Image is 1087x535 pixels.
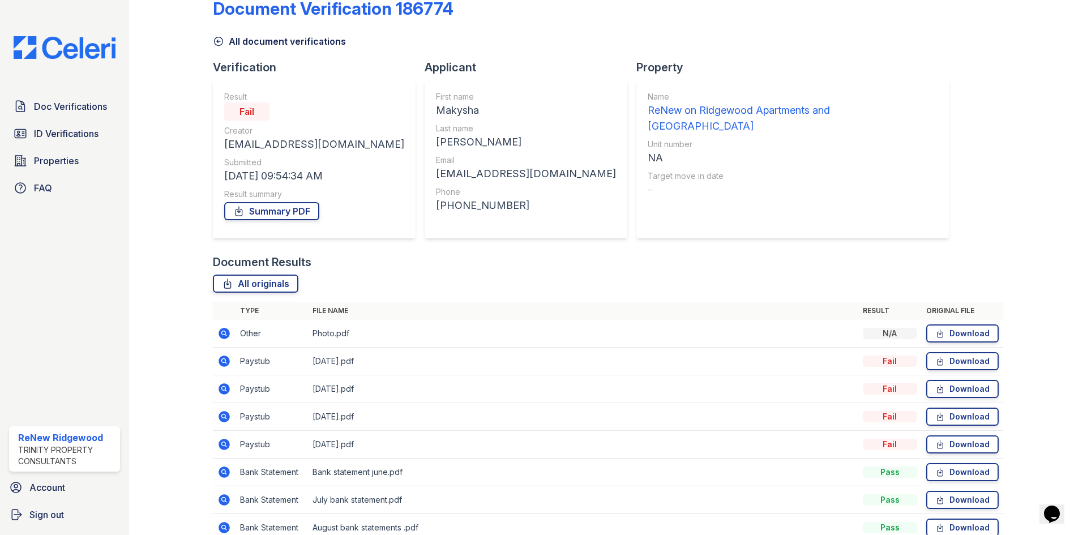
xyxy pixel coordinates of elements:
[308,486,858,514] td: July bank statement.pdf
[236,320,308,348] td: Other
[34,127,99,140] span: ID Verifications
[9,122,120,145] a: ID Verifications
[5,503,125,526] a: Sign out
[308,302,858,320] th: File name
[308,320,858,348] td: Photo.pdf
[224,125,404,136] div: Creator
[224,136,404,152] div: [EMAIL_ADDRESS][DOMAIN_NAME]
[236,403,308,431] td: Paystub
[224,91,404,102] div: Result
[436,102,616,118] div: Makysha
[436,91,616,102] div: First name
[436,186,616,198] div: Phone
[34,181,52,195] span: FAQ
[648,182,938,198] div: -
[18,444,115,467] div: Trinity Property Consultants
[648,91,938,134] a: Name ReNew on Ridgewood Apartments and [GEOGRAPHIC_DATA]
[224,202,319,220] a: Summary PDF
[1039,490,1076,524] iframe: chat widget
[648,170,938,182] div: Target move in date
[236,302,308,320] th: Type
[863,439,917,450] div: Fail
[29,508,64,521] span: Sign out
[236,348,308,375] td: Paystub
[236,431,308,459] td: Paystub
[9,95,120,118] a: Doc Verifications
[863,383,917,395] div: Fail
[436,166,616,182] div: [EMAIL_ADDRESS][DOMAIN_NAME]
[213,59,425,75] div: Verification
[29,481,65,494] span: Account
[213,35,346,48] a: All document verifications
[18,431,115,444] div: ReNew Ridgewood
[926,463,999,481] a: Download
[926,352,999,370] a: Download
[436,155,616,166] div: Email
[34,154,79,168] span: Properties
[5,36,125,59] img: CE_Logo_Blue-a8612792a0a2168367f1c8372b55b34899dd931a85d93a1a3d3e32e68fde9ad4.png
[224,102,269,121] div: Fail
[236,486,308,514] td: Bank Statement
[224,168,404,184] div: [DATE] 09:54:34 AM
[213,254,311,270] div: Document Results
[9,177,120,199] a: FAQ
[9,149,120,172] a: Properties
[425,59,636,75] div: Applicant
[308,403,858,431] td: [DATE].pdf
[213,275,298,293] a: All originals
[863,466,917,478] div: Pass
[308,431,858,459] td: [DATE].pdf
[926,380,999,398] a: Download
[858,302,922,320] th: Result
[308,375,858,403] td: [DATE].pdf
[436,134,616,150] div: [PERSON_NAME]
[436,123,616,134] div: Last name
[648,150,938,166] div: NA
[648,139,938,150] div: Unit number
[922,302,1003,320] th: Original file
[236,375,308,403] td: Paystub
[926,408,999,426] a: Download
[308,459,858,486] td: Bank statement june.pdf
[863,356,917,367] div: Fail
[648,102,938,134] div: ReNew on Ridgewood Apartments and [GEOGRAPHIC_DATA]
[863,328,917,339] div: N/A
[224,157,404,168] div: Submitted
[863,522,917,533] div: Pass
[5,476,125,499] a: Account
[926,324,999,343] a: Download
[863,494,917,506] div: Pass
[224,189,404,200] div: Result summary
[648,91,938,102] div: Name
[636,59,958,75] div: Property
[236,459,308,486] td: Bank Statement
[926,491,999,509] a: Download
[308,348,858,375] td: [DATE].pdf
[436,198,616,213] div: [PHONE_NUMBER]
[863,411,917,422] div: Fail
[926,435,999,453] a: Download
[34,100,107,113] span: Doc Verifications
